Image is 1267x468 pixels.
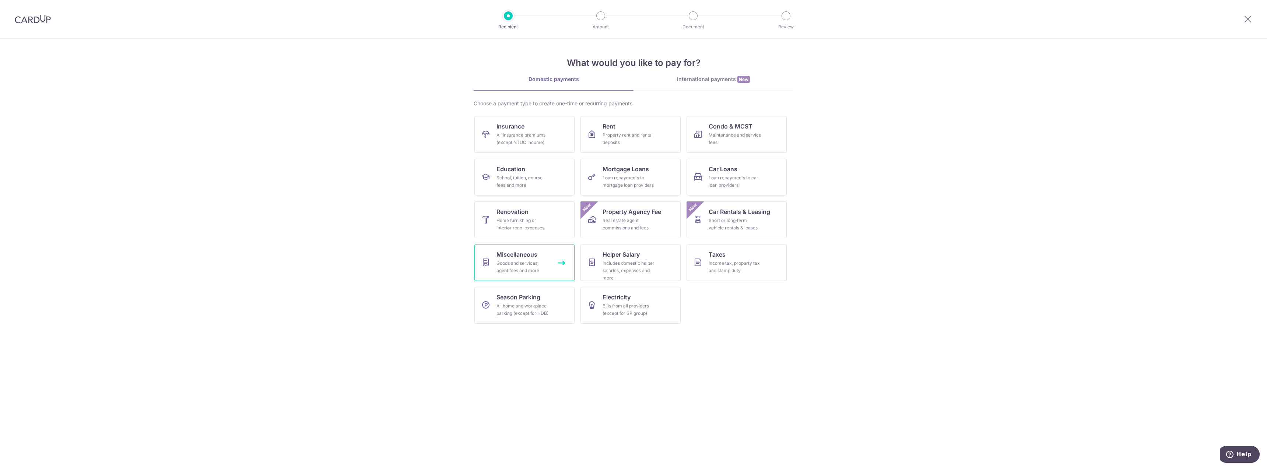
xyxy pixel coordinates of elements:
[603,165,649,173] span: Mortgage Loans
[1220,446,1260,464] iframe: Opens a widget where you can find more information
[687,244,787,281] a: TaxesIncome tax, property tax and stamp duty
[737,76,750,83] span: New
[474,244,575,281] a: MiscellaneousGoods and services, agent fees and more
[709,131,762,146] div: Maintenance and service fees
[603,260,656,282] div: Includes domestic helper salaries, expenses and more
[481,23,536,31] p: Recipient
[496,217,550,232] div: Home furnishing or interior reno-expenses
[709,122,752,131] span: Condo & MCST
[474,75,633,83] div: Domestic payments
[687,201,787,238] a: Car Rentals & LeasingShort or long‑term vehicle rentals & leasesNew
[709,217,762,232] div: Short or long‑term vehicle rentals & leases
[759,23,813,31] p: Review
[496,174,550,189] div: School, tuition, course fees and more
[17,5,32,12] span: Help
[603,174,656,189] div: Loan repayments to mortgage loan providers
[474,287,575,324] a: Season ParkingAll home and workplace parking (except for HDB)
[603,250,640,259] span: Helper Salary
[496,260,550,274] div: Goods and services, agent fees and more
[15,15,51,24] img: CardUp
[687,201,699,214] span: New
[709,250,726,259] span: Taxes
[580,116,681,153] a: RentProperty rent and rental deposits
[474,159,575,196] a: EducationSchool, tuition, course fees and more
[603,293,631,302] span: Electricity
[474,56,793,70] h4: What would you like to pay for?
[633,75,793,83] div: International payments
[496,302,550,317] div: All home and workplace parking (except for HDB)
[709,165,737,173] span: Car Loans
[603,122,615,131] span: Rent
[496,165,525,173] span: Education
[709,174,762,189] div: Loan repayments to car loan providers
[580,159,681,196] a: Mortgage LoansLoan repayments to mortgage loan providers
[603,217,656,232] div: Real estate agent commissions and fees
[687,159,787,196] a: Car LoansLoan repayments to car loan providers
[603,131,656,146] div: Property rent and rental deposits
[496,293,540,302] span: Season Parking
[581,201,593,214] span: New
[573,23,628,31] p: Amount
[666,23,720,31] p: Document
[580,244,681,281] a: Helper SalaryIncludes domestic helper salaries, expenses and more
[474,100,793,107] div: Choose a payment type to create one-time or recurring payments.
[709,207,770,216] span: Car Rentals & Leasing
[603,302,656,317] div: Bills from all providers (except for SP group)
[709,260,762,274] div: Income tax, property tax and stamp duty
[687,116,787,153] a: Condo & MCSTMaintenance and service fees
[580,287,681,324] a: ElectricityBills from all providers (except for SP group)
[474,116,575,153] a: InsuranceAll insurance premiums (except NTUC Income)
[496,207,529,216] span: Renovation
[496,250,537,259] span: Miscellaneous
[496,122,524,131] span: Insurance
[580,201,681,238] a: Property Agency FeeReal estate agent commissions and feesNew
[496,131,550,146] div: All insurance premiums (except NTUC Income)
[474,201,575,238] a: RenovationHome furnishing or interior reno-expenses
[603,207,661,216] span: Property Agency Fee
